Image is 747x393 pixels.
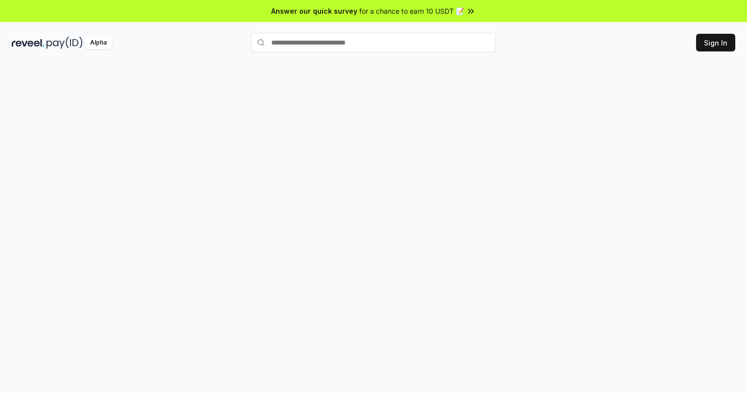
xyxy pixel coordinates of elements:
img: reveel_dark [12,37,45,49]
div: Alpha [85,37,112,49]
span: for a chance to earn 10 USDT 📝 [359,6,464,16]
button: Sign In [696,34,735,51]
img: pay_id [47,37,83,49]
span: Answer our quick survey [271,6,357,16]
